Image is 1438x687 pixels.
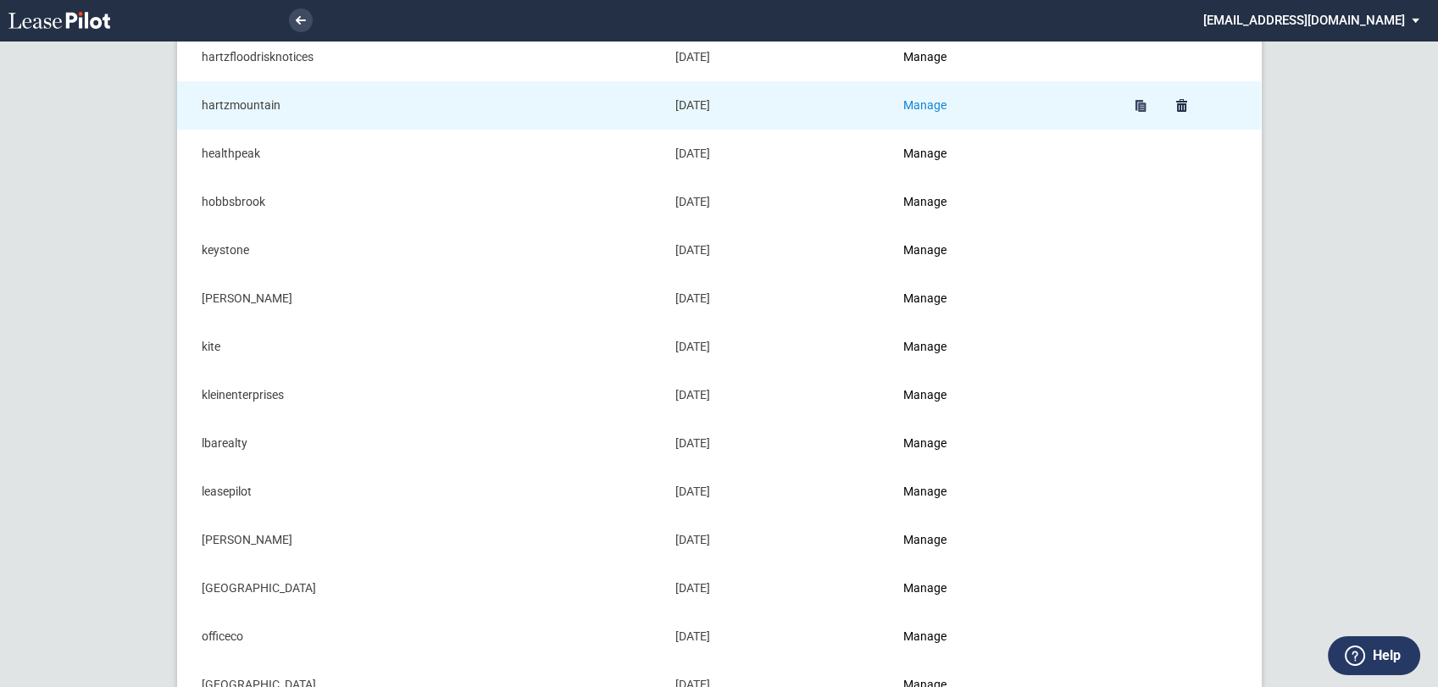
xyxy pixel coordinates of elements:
[177,81,663,130] td: hartzmountain
[177,274,663,323] td: [PERSON_NAME]
[663,323,891,371] td: [DATE]
[663,371,891,419] td: [DATE]
[1328,636,1420,675] button: Help
[177,468,663,516] td: leasepilot
[177,323,663,371] td: kite
[663,226,891,274] td: [DATE]
[903,485,947,498] a: Manage
[903,340,947,353] a: Manage
[903,195,947,208] a: Manage
[903,436,947,450] a: Manage
[903,533,947,546] a: Manage
[663,612,891,661] td: [DATE]
[177,178,663,226] td: hobbsbrook
[663,516,891,564] td: [DATE]
[903,243,947,257] a: Manage
[903,50,947,64] a: Manage
[903,388,947,402] a: Manage
[903,629,947,643] a: Manage
[1129,94,1152,118] a: Duplicate hartzmountain
[663,419,891,468] td: [DATE]
[177,130,663,178] td: healthpeak
[177,371,663,419] td: kleinenterprises
[903,291,947,305] a: Manage
[177,612,663,661] td: officeco
[1373,645,1401,667] label: Help
[663,564,891,612] td: [DATE]
[663,81,891,130] td: [DATE]
[903,98,947,112] a: Manage
[177,33,663,81] td: hartzfloodrisknotices
[1169,94,1193,118] a: Delete hartzmountain
[663,468,891,516] td: [DATE]
[177,419,663,468] td: lbarealty
[663,178,891,226] td: [DATE]
[903,147,947,160] a: Manage
[663,130,891,178] td: [DATE]
[177,516,663,564] td: [PERSON_NAME]
[177,564,663,612] td: [GEOGRAPHIC_DATA]
[177,226,663,274] td: keystone
[663,274,891,323] td: [DATE]
[903,581,947,595] a: Manage
[663,33,891,81] td: [DATE]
